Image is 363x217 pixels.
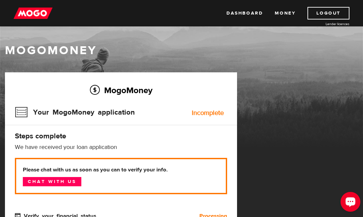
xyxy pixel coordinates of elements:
div: Incomplete [192,110,224,116]
h1: MogoMoney [5,44,358,57]
b: Please chat with us as soon as you can to verify your info. [23,166,219,174]
iframe: LiveChat chat widget [335,189,363,217]
h4: Steps complete [15,131,227,141]
a: Chat with us [23,177,81,186]
p: We have received your loan application [15,143,227,151]
h2: MogoMoney [15,83,227,97]
a: Lender licences [300,21,349,26]
a: Logout [307,7,349,19]
img: mogo_logo-11ee424be714fa7cbb0f0f49df9e16ec.png [14,7,53,19]
a: Dashboard [226,7,263,19]
h3: Your MogoMoney application [15,104,135,121]
a: Money [275,7,296,19]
